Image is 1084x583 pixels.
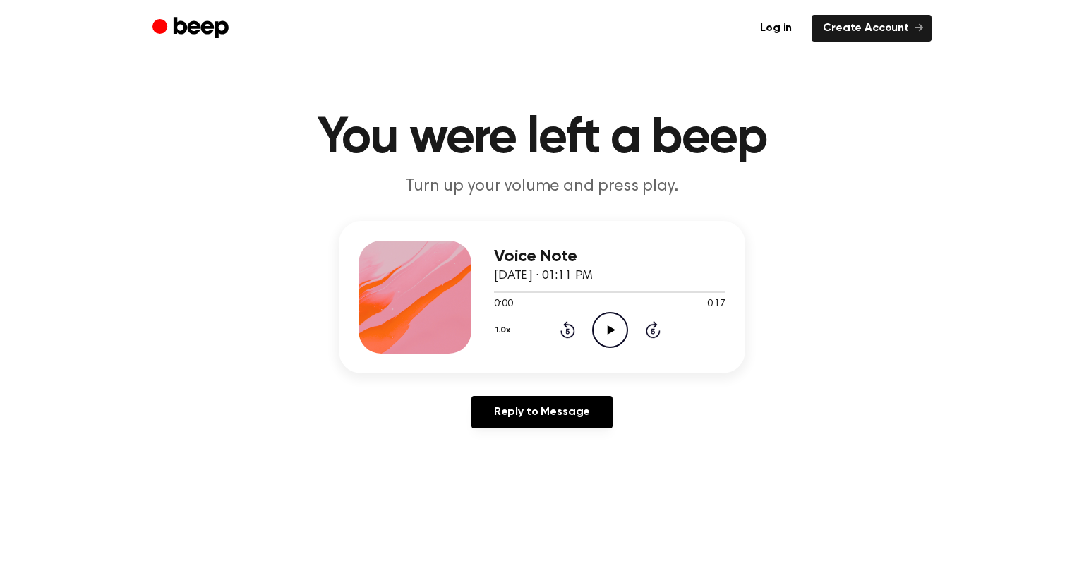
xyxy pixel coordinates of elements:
[812,15,932,42] a: Create Account
[271,175,813,198] p: Turn up your volume and press play.
[749,15,803,42] a: Log in
[471,396,613,428] a: Reply to Message
[494,318,516,342] button: 1.0x
[707,297,725,312] span: 0:17
[181,113,903,164] h1: You were left a beep
[494,247,725,266] h3: Voice Note
[494,297,512,312] span: 0:00
[494,270,593,282] span: [DATE] · 01:11 PM
[152,15,232,42] a: Beep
